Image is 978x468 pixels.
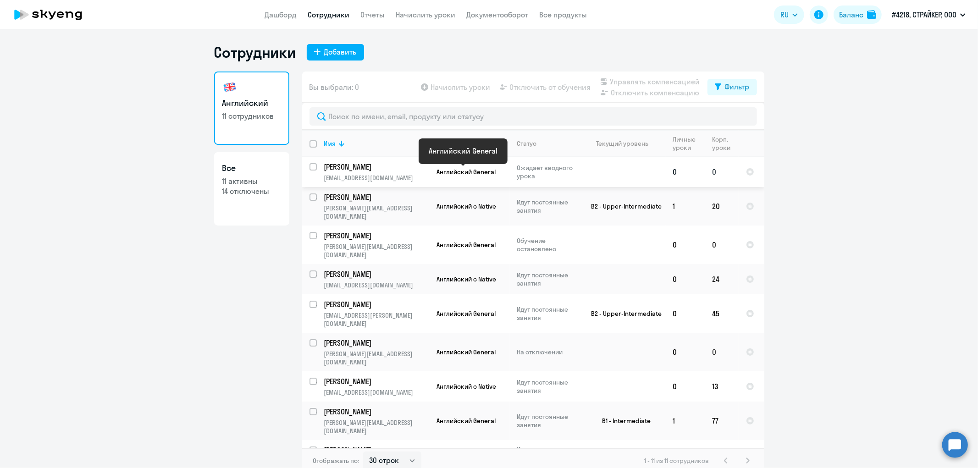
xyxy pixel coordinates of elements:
td: 0 [666,157,705,187]
img: english [222,80,237,94]
span: 1 - 11 из 11 сотрудников [645,457,709,465]
p: [PERSON_NAME] [324,162,428,172]
p: Идут постоянные занятия [517,271,580,287]
td: 0 [666,294,705,333]
p: [PERSON_NAME] [324,445,428,455]
td: 24 [705,264,739,294]
div: Статус [517,139,537,148]
div: Имя [324,139,429,148]
p: [EMAIL_ADDRESS][PERSON_NAME][DOMAIN_NAME] [324,311,429,328]
p: Идут постоянные занятия [517,413,580,429]
div: Личные уроки [673,135,705,152]
p: Ожидает вводного урока [517,164,580,180]
h3: Английский [222,97,281,109]
span: Отображать по: [313,457,359,465]
td: 0 [666,226,705,264]
td: 11 [705,440,739,467]
p: [EMAIL_ADDRESS][DOMAIN_NAME] [324,281,429,289]
div: Имя [324,139,336,148]
a: Дашборд [265,10,297,19]
p: [EMAIL_ADDRESS][DOMAIN_NAME] [324,388,429,396]
p: [PERSON_NAME] [324,407,428,417]
div: Текущий уровень [596,139,648,148]
div: Корп. уроки [713,135,738,152]
h3: Все [222,162,281,174]
a: [PERSON_NAME] [324,299,429,309]
td: 77 [705,402,739,440]
p: [PERSON_NAME] [324,299,428,309]
span: Английский с Native [437,275,497,283]
p: [PERSON_NAME] [324,231,428,241]
img: balance [867,10,876,19]
td: 20 [705,187,739,226]
p: [PERSON_NAME] [324,338,428,348]
td: B2 - Upper-Intermediate [580,294,666,333]
a: [PERSON_NAME] [324,192,429,202]
p: [PERSON_NAME] [324,192,428,202]
div: Баланс [839,9,863,20]
input: Поиск по имени, email, продукту или статусу [309,107,757,126]
td: B1 - Intermediate [580,402,666,440]
p: [PERSON_NAME] [324,376,428,386]
a: Документооборот [466,10,528,19]
span: Английский с Native [437,382,497,391]
a: Все11 активны14 отключены [214,152,289,226]
p: 14 отключены [222,186,281,196]
td: 0 [666,333,705,371]
span: Английский General [437,241,496,249]
p: [PERSON_NAME][EMAIL_ADDRESS][DOMAIN_NAME] [324,418,429,435]
p: Идут постоянные занятия [517,198,580,215]
button: #4218, СТРАЙКЕР, ООО [887,4,970,26]
button: RU [774,6,804,24]
p: Идут постоянные занятия [517,445,580,462]
a: [PERSON_NAME] [324,269,429,279]
div: Фильтр [725,81,750,92]
p: 11 активны [222,176,281,186]
td: 0 [666,440,705,467]
a: [PERSON_NAME] [324,231,429,241]
span: RU [780,9,789,20]
p: [PERSON_NAME][EMAIL_ADDRESS][DOMAIN_NAME] [324,350,429,366]
p: Обучение остановлено [517,237,580,253]
p: На отключении [517,348,580,356]
td: 0 [705,226,739,264]
a: [PERSON_NAME] [324,162,429,172]
p: 11 сотрудников [222,111,281,121]
td: 13 [705,371,739,402]
div: Английский General [429,145,497,156]
p: #4218, СТРАЙКЕР, ООО [892,9,956,20]
a: Начислить уроки [396,10,455,19]
span: Английский General [437,417,496,425]
a: [PERSON_NAME] [324,407,429,417]
div: Текущий уровень [588,139,665,148]
button: Фильтр [707,79,757,95]
td: 45 [705,294,739,333]
span: Вы выбрали: 0 [309,82,359,93]
td: 0 [705,157,739,187]
a: Отчеты [360,10,385,19]
p: [PERSON_NAME][EMAIL_ADDRESS][DOMAIN_NAME] [324,242,429,259]
td: 0 [666,371,705,402]
a: Английский11 сотрудников [214,72,289,145]
p: [PERSON_NAME] [324,269,428,279]
div: Добавить [324,46,357,57]
span: Английский с Native [437,202,497,210]
span: Английский General [437,348,496,356]
td: 1 [666,187,705,226]
a: [PERSON_NAME] [324,338,429,348]
td: 1 [666,402,705,440]
td: 0 [705,333,739,371]
a: [PERSON_NAME] [324,445,429,455]
p: Идут постоянные занятия [517,378,580,395]
h1: Сотрудники [214,43,296,61]
a: [PERSON_NAME] [324,376,429,386]
span: Английский General [437,168,496,176]
td: 0 [666,264,705,294]
p: [EMAIL_ADDRESS][DOMAIN_NAME] [324,174,429,182]
span: Английский General [437,309,496,318]
button: Балансbalance [834,6,882,24]
p: Идут постоянные занятия [517,305,580,322]
button: Добавить [307,44,364,61]
a: Все продукты [539,10,587,19]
